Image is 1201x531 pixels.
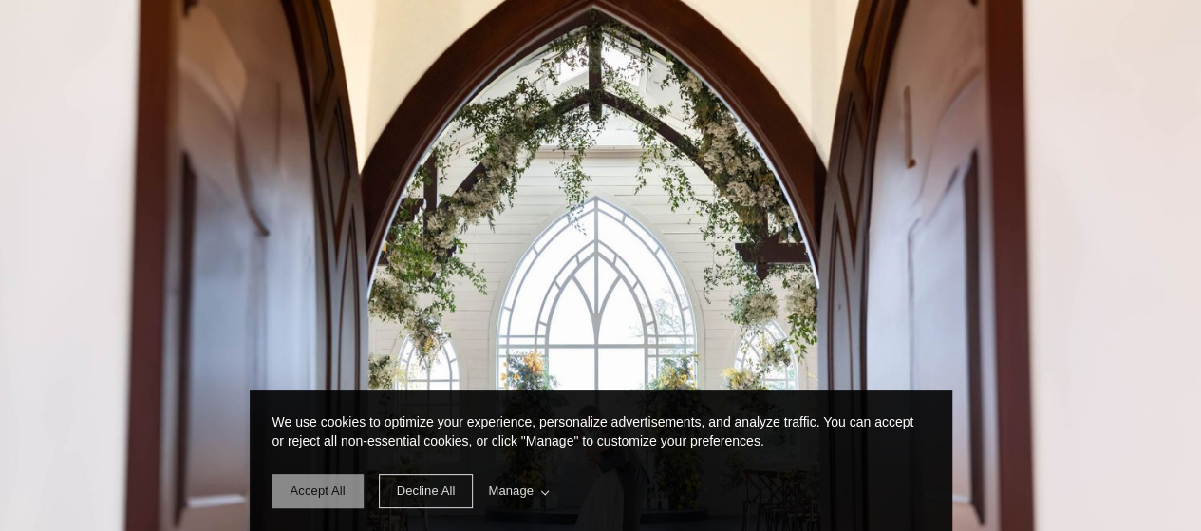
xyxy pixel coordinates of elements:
span: deny cookie message [379,474,474,508]
div: cookieconsent [250,390,952,531]
span: Manage [488,482,548,501]
span: We use cookies to optimize your experience, personalize advertisements, and analyze traffic. You ... [272,414,914,448]
span: allow cookie message [272,474,364,508]
span: Decline All [397,484,456,498]
span: Accept All [291,484,346,498]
